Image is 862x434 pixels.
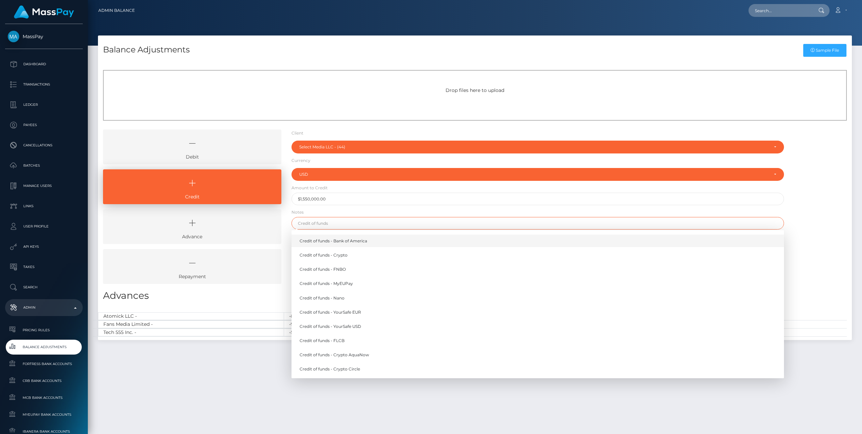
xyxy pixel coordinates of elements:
[299,144,768,150] div: Select Media LLC - (44)
[291,168,784,181] button: USD
[8,242,80,252] p: API Keys
[5,259,83,275] a: Taxes
[8,282,80,292] p: Search
[103,169,281,204] a: Credit
[8,394,80,402] span: MCB Bank Accounts
[5,299,83,316] a: Admin
[803,44,846,57] a: Sample File
[5,96,83,113] a: Ledger
[103,129,281,164] a: Debit
[8,262,80,272] p: Taxes
[291,185,328,191] label: Amount to Credit
[103,209,281,244] a: Advance
[5,390,83,405] a: MCB Bank Accounts
[284,329,470,336] div: -5000 USD
[8,377,80,385] span: CRB Bank Accounts
[8,326,80,334] span: Pricing Rules
[284,312,470,320] div: -85900 USD
[5,137,83,154] a: Cancellations
[291,130,303,136] label: Client
[8,140,80,150] p: Cancellations
[8,79,80,90] p: Transactions
[5,157,83,174] a: Batches
[446,87,504,93] span: Drop files here to upload
[98,329,284,336] div: Tech 555 Inc. -
[5,323,83,337] a: Pricing Rules
[103,44,190,56] h4: Balance Adjustments
[291,306,784,318] a: Credit of funds - YourSafe EUR
[5,177,83,194] a: Manage Users
[5,340,83,354] a: Balance Adjustments
[291,363,784,376] a: Credit of funds - Crypto Circle
[8,303,80,313] p: Admin
[5,357,83,371] a: Fortress Bank Accounts
[8,181,80,191] p: Manage Users
[284,320,470,328] div: -90000 USD
[291,335,784,347] a: Credit of funds - FLCB
[8,360,80,368] span: Fortress Bank Accounts
[291,209,304,215] label: Notes
[291,320,784,333] a: Credit of funds - YourSafe USD
[14,5,74,19] img: MassPay Logo
[5,373,83,388] a: CRB Bank Accounts
[103,289,847,302] h3: Advances
[291,278,784,290] a: Credit of funds - MyEUPay
[8,201,80,211] p: Links
[5,56,83,73] a: Dashboard
[8,59,80,69] p: Dashboard
[5,218,83,235] a: User Profile
[8,161,80,171] p: Batches
[5,33,83,40] span: MassPay
[291,141,784,153] button: Select Media LLC - (44)
[291,158,310,164] label: Currency
[5,198,83,215] a: Links
[8,31,19,42] img: MassPay
[5,117,83,134] a: Payees
[8,343,80,351] span: Balance Adjustments
[749,4,812,17] input: Search...
[103,249,281,284] a: Repayment
[291,263,784,276] a: Credit of funds - FNBO
[5,279,83,296] a: Search
[291,292,784,304] a: Credit of funds - Nano
[5,238,83,255] a: API Keys
[8,100,80,110] p: Ledger
[8,411,80,418] span: MyEUPay Bank Accounts
[98,3,135,18] a: Admin Balance
[291,249,784,261] a: Credit of funds - Crypto
[8,221,80,232] p: User Profile
[8,120,80,130] p: Payees
[299,172,768,177] div: USD
[291,349,784,361] a: Credit of funds - Crypto AquaNow
[291,235,784,247] a: Credit of funds - Bank of America
[98,320,284,328] div: Fans Media Limited -
[5,407,83,422] a: MyEUPay Bank Accounts
[291,217,784,230] input: Credit of funds
[98,312,284,320] div: Atomick LLC -
[5,76,83,93] a: Transactions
